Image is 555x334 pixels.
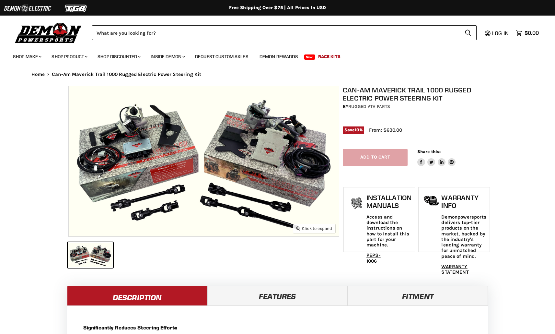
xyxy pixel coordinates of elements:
[52,2,100,15] img: TGB Logo 2
[304,54,315,60] span: New!
[47,50,91,63] a: Shop Product
[343,126,364,134] span: Save %
[69,86,339,236] img: IMAGE
[369,127,402,133] span: From: $630.00
[366,194,411,209] h1: Installation Manuals
[8,47,537,63] ul: Main menu
[93,50,145,63] a: Shop Discounted
[68,242,113,268] button: IMAGE thumbnail
[293,224,335,233] button: Click to expand
[349,196,365,212] img: install_manual-icon.png
[513,28,542,38] a: $0.00
[441,214,486,259] p: Demonpowersports delivers top-tier products on the market, backed by the industry's leading warra...
[8,50,45,63] a: Shop Make
[417,149,456,166] aside: Share this:
[366,252,381,264] a: PEPS-1006
[207,286,348,305] a: Features
[255,50,303,63] a: Demon Rewards
[441,264,468,275] a: WARRANTY STATEMENT
[31,72,45,77] a: Home
[459,25,477,40] button: Search
[13,21,84,44] img: Demon Powersports
[313,50,345,63] a: Race Kits
[348,104,390,109] a: Rugged ATV Parts
[146,50,189,63] a: Inside Demon
[525,30,539,36] span: $0.00
[354,127,359,132] span: 10
[92,25,459,40] input: Search
[417,149,441,154] span: Share this:
[423,196,440,206] img: warranty-icon.png
[92,25,477,40] form: Product
[67,286,207,305] a: Description
[492,30,509,36] span: Log in
[343,86,491,102] h1: Can-Am Maverick Trail 1000 Rugged Electric Power Steering Kit
[343,103,491,110] div: by
[190,50,253,63] a: Request Custom Axles
[441,194,486,209] h1: Warranty Info
[489,30,513,36] a: Log in
[348,286,488,305] a: Fitment
[296,226,332,231] span: Click to expand
[52,72,201,77] span: Can-Am Maverick Trail 1000 Rugged Electric Power Steering Kit
[18,72,537,77] nav: Breadcrumbs
[3,2,52,15] img: Demon Electric Logo 2
[366,214,411,248] p: Access and download the instructions on how to install this part for your machine.
[18,5,537,11] div: Free Shipping Over $75 | All Prices In USD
